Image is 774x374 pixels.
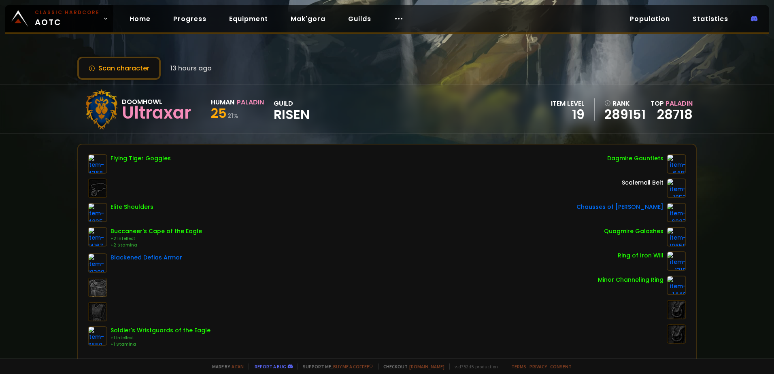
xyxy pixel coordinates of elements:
span: 25 [211,104,227,122]
img: item-6550 [88,326,107,346]
div: Chausses of [PERSON_NAME] [576,203,663,211]
img: item-10399 [88,253,107,273]
a: Equipment [223,11,274,27]
a: Privacy [529,363,547,370]
span: 13 hours ago [170,63,212,73]
img: item-1449 [667,276,686,295]
div: rank [604,98,646,108]
div: Scalemail Belt [622,178,663,187]
div: 19 [551,108,585,121]
img: item-6087 [667,203,686,222]
span: Risen [274,108,310,121]
div: Ring of Iron Will [618,251,663,260]
img: item-4835 [88,203,107,222]
div: item level [551,98,585,108]
div: guild [274,98,310,121]
div: Soldier's Wristguards of the Eagle [111,326,211,335]
span: Made by [207,363,244,370]
div: Elite Shoulders [111,203,153,211]
div: Paladin [237,97,264,107]
span: Paladin [666,99,693,108]
img: item-1853 [667,178,686,198]
span: AOTC [35,9,100,28]
div: +1 Intellect [111,335,211,341]
a: Terms [511,363,526,370]
img: item-10658 [667,227,686,246]
a: Population [623,11,676,27]
a: Buy me a coffee [333,363,373,370]
div: Doomhowl [122,97,191,107]
a: Home [123,11,157,27]
div: Dagmire Gauntlets [607,154,663,163]
small: Classic Hardcore [35,9,100,16]
div: Top [651,98,693,108]
a: Report a bug [255,363,286,370]
div: +2 Intellect [111,236,202,242]
button: Scan character [77,57,161,80]
div: +2 Stamina [111,242,202,249]
img: item-4368 [88,154,107,174]
div: Flying Tiger Goggles [111,154,171,163]
a: 289151 [604,108,646,121]
a: Guilds [342,11,378,27]
a: Progress [167,11,213,27]
div: Minor Channeling Ring [598,276,663,284]
div: +1 Stamina [111,341,211,348]
div: Human [211,97,234,107]
small: 21 % [228,112,238,120]
a: Statistics [686,11,735,27]
img: item-6481 [667,154,686,174]
div: Buccaneer's Cape of the Eagle [111,227,202,236]
img: item-14167 [88,227,107,246]
a: Consent [550,363,572,370]
div: Blackened Defias Armor [111,253,182,262]
a: [DOMAIN_NAME] [409,363,444,370]
a: a fan [232,363,244,370]
a: 28718 [657,105,693,123]
a: Classic HardcoreAOTC [5,5,113,32]
div: Ultraxar [122,107,191,119]
img: item-1319 [667,251,686,271]
span: Support me, [298,363,373,370]
div: Quagmire Galoshes [604,227,663,236]
span: Checkout [378,363,444,370]
span: v. d752d5 - production [449,363,498,370]
a: Mak'gora [284,11,332,27]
